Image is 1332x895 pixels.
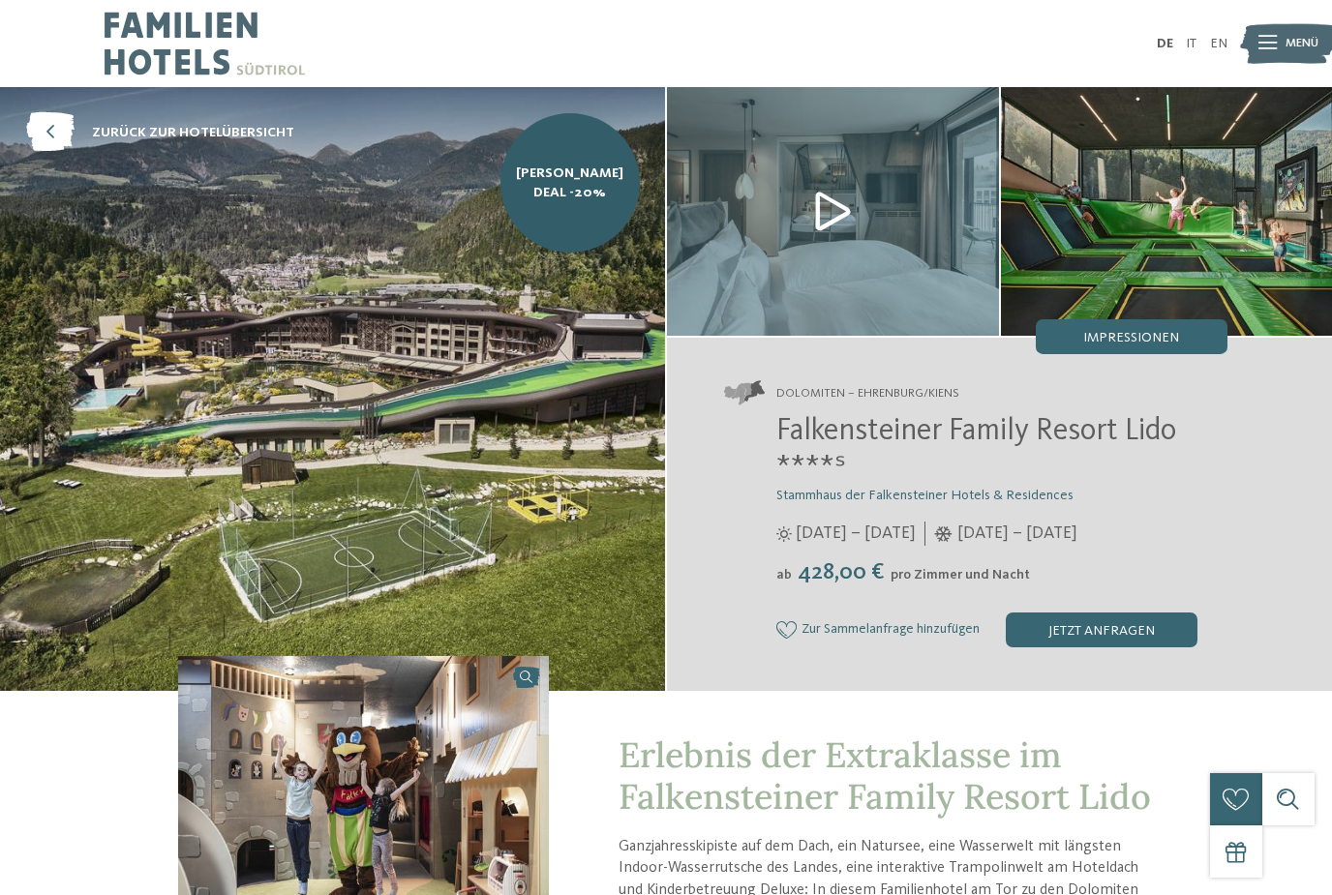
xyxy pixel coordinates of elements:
span: Dolomiten – Ehrenburg/Kiens [776,385,959,403]
span: [DATE] – [DATE] [957,522,1077,546]
span: Menü [1286,35,1318,52]
i: Öffnungszeiten im Winter [934,526,953,542]
span: ab [776,568,792,582]
img: Das Familienhotel nahe den Dolomiten mit besonderem Charakter [667,87,999,336]
span: Erlebnis der Extraklasse im Falkensteiner Family Resort Lido [619,732,1151,819]
span: Impressionen [1083,331,1179,344]
span: Stammhaus der Falkensteiner Hotels & Residences [776,489,1074,502]
span: [DATE] – [DATE] [796,522,916,546]
i: Öffnungszeiten im Sommer [776,526,792,542]
a: DE [1157,37,1173,50]
span: [PERSON_NAME] Deal -20% [513,164,626,202]
div: jetzt anfragen [1006,612,1197,647]
span: pro Zimmer und Nacht [891,568,1030,582]
span: Falkensteiner Family Resort Lido ****ˢ [776,416,1176,484]
span: Zur Sammelanfrage hinzufügen [802,622,980,638]
span: zurück zur Hotelübersicht [92,123,294,142]
span: 428,00 € [794,561,889,584]
a: IT [1186,37,1196,50]
a: [PERSON_NAME] Deal -20% [500,113,640,253]
a: EN [1210,37,1227,50]
a: zurück zur Hotelübersicht [26,113,294,153]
